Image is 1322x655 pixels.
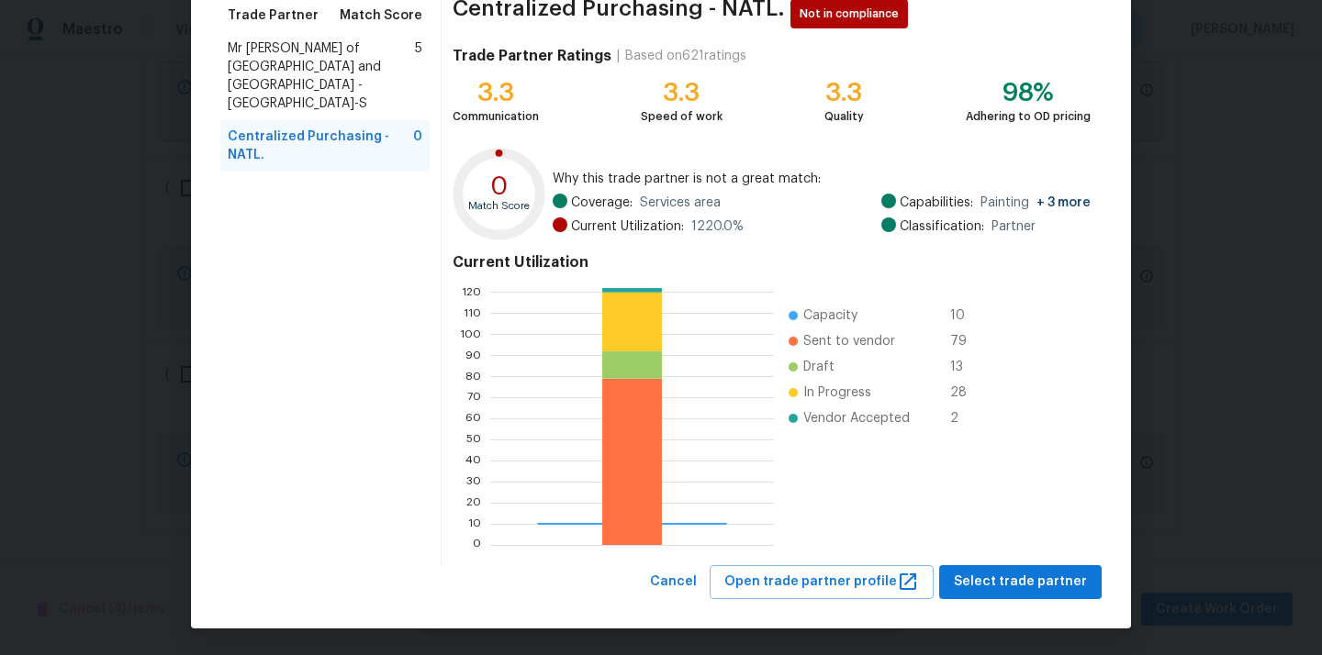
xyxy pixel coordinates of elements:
span: 0 [413,128,422,164]
span: In Progress [803,383,871,402]
span: Not in compliance [800,5,906,23]
span: Cancel [650,571,697,594]
span: Partner [991,217,1036,236]
h4: Trade Partner Ratings [453,47,611,65]
span: Select trade partner [954,571,1087,594]
span: Mr [PERSON_NAME] of [GEOGRAPHIC_DATA] and [GEOGRAPHIC_DATA] - [GEOGRAPHIC_DATA]-S [228,39,415,113]
span: Services area [640,194,721,212]
span: Capabilities: [900,194,973,212]
text: 0 [490,173,509,199]
span: Why this trade partner is not a great match: [553,170,1091,188]
text: 10 [468,518,481,529]
div: Quality [824,107,864,126]
text: 120 [462,286,481,297]
button: Open trade partner profile [710,565,934,599]
span: Match Score [340,6,422,25]
span: Coverage: [571,194,633,212]
span: Classification: [900,217,984,236]
span: 2 [950,409,980,427]
div: Communication [453,107,539,126]
text: 70 [467,392,481,403]
text: Match Score [468,201,530,211]
span: Capacity [803,306,857,325]
span: + 3 more [1036,196,1091,209]
span: 10 [950,306,980,325]
text: 20 [466,497,481,508]
text: 40 [465,455,481,466]
button: Select trade partner [939,565,1102,599]
span: Draft [803,358,835,376]
span: 28 [950,383,980,402]
span: 5 [415,39,422,113]
span: Current Utilization: [571,217,684,236]
span: Centralized Purchasing - NATL. [228,128,413,164]
text: 110 [464,307,481,318]
span: Sent to vendor [803,332,895,350]
h4: Current Utilization [453,253,1091,272]
span: 1220.0 % [691,217,744,236]
span: Open trade partner profile [724,571,919,594]
button: Cancel [643,565,704,599]
div: Speed of work [641,107,723,126]
div: Adhering to OD pricing [966,107,1091,126]
text: 0 [473,539,481,550]
text: 100 [460,328,481,339]
div: 3.3 [824,83,864,102]
span: Trade Partner [228,6,319,25]
span: Vendor Accepted [803,409,910,427]
text: 80 [465,371,481,382]
text: 90 [465,350,481,361]
text: 60 [465,413,481,424]
div: 98% [966,83,1091,102]
div: 3.3 [641,83,723,102]
span: Painting [980,194,1091,212]
text: 30 [466,476,481,487]
div: | [611,47,625,65]
div: Based on 621 ratings [625,47,746,65]
span: 13 [950,358,980,376]
text: 50 [466,434,481,445]
div: 3.3 [453,83,539,102]
span: 79 [950,332,980,350]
